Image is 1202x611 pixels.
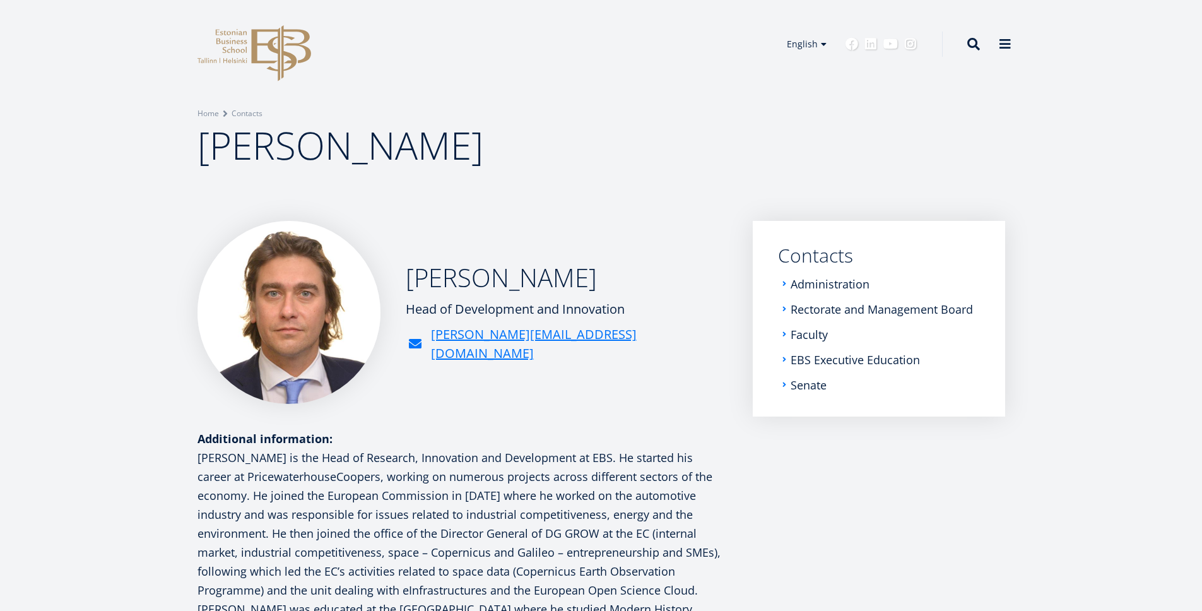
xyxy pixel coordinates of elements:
a: Linkedin [864,38,877,50]
a: [PERSON_NAME][EMAIL_ADDRESS][DOMAIN_NAME] [431,325,728,363]
a: Facebook [846,38,858,50]
div: Head of Development and Innovation [406,300,728,319]
img: andreas veispak [197,221,380,404]
a: Faculty [791,328,828,341]
a: Youtube [883,38,898,50]
a: Home [197,107,219,120]
h2: [PERSON_NAME] [406,262,728,294]
a: Rectorate and Management Board [791,303,973,316]
a: Administration [791,278,869,290]
a: EBS Executive Education [791,353,920,366]
a: Instagram [904,38,917,50]
div: Additional information: [197,429,728,448]
a: Contacts [232,107,262,120]
a: Contacts [778,246,980,265]
span: [PERSON_NAME] [197,119,483,171]
a: Senate [791,379,827,391]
